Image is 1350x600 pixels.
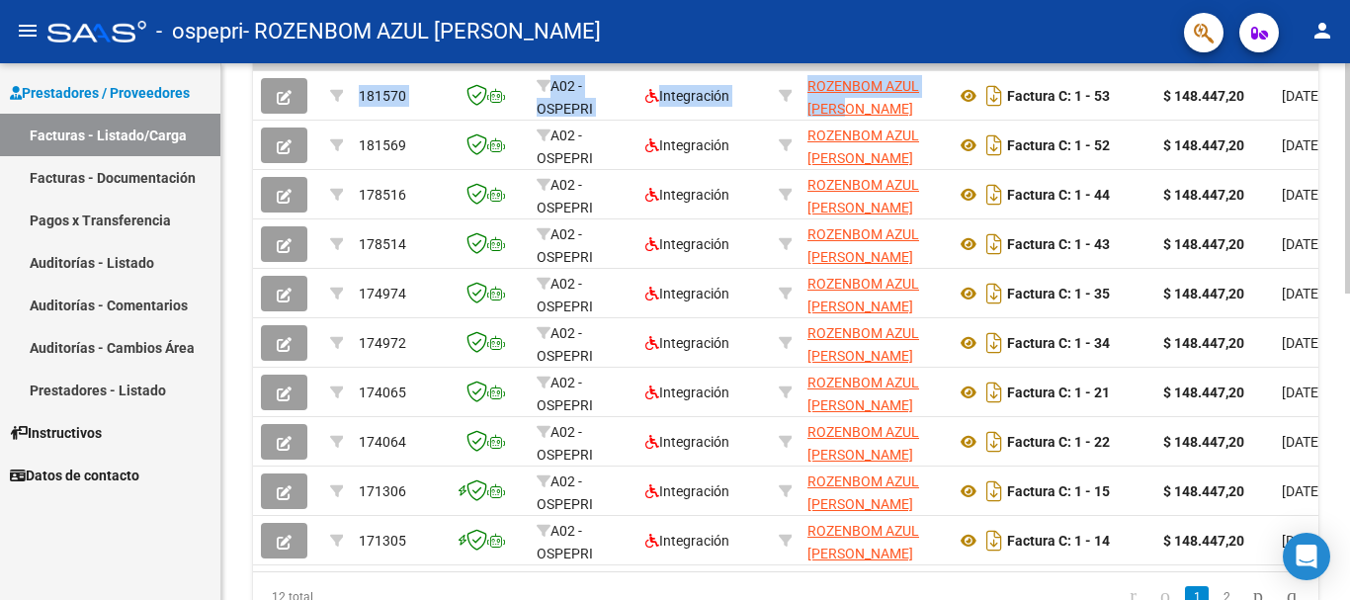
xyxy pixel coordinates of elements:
mat-icon: menu [16,19,40,43]
span: [DATE] [1282,533,1322,549]
span: ROZENBOM AZUL [PERSON_NAME] [807,276,919,314]
span: [DATE] [1282,88,1322,104]
span: 181569 [359,137,406,153]
strong: $ 148.447,20 [1163,236,1244,252]
span: A02 - OSPEPRI [537,523,593,561]
i: Descargar documento [981,475,1007,507]
div: 27434217461 [807,372,940,413]
span: 178516 [359,187,406,203]
i: Descargar documento [981,377,1007,408]
strong: Factura C: 1 - 43 [1007,236,1110,252]
span: A02 - OSPEPRI [537,276,593,314]
span: A02 - OSPEPRI [537,473,593,512]
i: Descargar documento [981,228,1007,260]
span: 171305 [359,533,406,549]
div: Open Intercom Messenger [1283,533,1330,580]
span: Integración [645,236,729,252]
i: Descargar documento [981,525,1007,557]
strong: Factura C: 1 - 15 [1007,483,1110,499]
i: Descargar documento [981,179,1007,211]
span: - ROZENBOM AZUL [PERSON_NAME] [243,10,601,53]
div: 27434217461 [807,174,940,215]
span: [DATE] [1282,434,1322,450]
span: [DATE] [1282,335,1322,351]
strong: $ 148.447,20 [1163,286,1244,301]
span: A02 - OSPEPRI [537,226,593,265]
span: 174974 [359,286,406,301]
strong: $ 148.447,20 [1163,483,1244,499]
span: ROZENBOM AZUL [PERSON_NAME] [807,325,919,364]
span: [DATE] [1282,137,1322,153]
strong: $ 148.447,20 [1163,533,1244,549]
span: A02 - OSPEPRI [537,78,593,117]
span: 174972 [359,335,406,351]
span: Instructivos [10,422,102,444]
strong: Factura C: 1 - 44 [1007,187,1110,203]
span: Integración [645,533,729,549]
span: 181570 [359,88,406,104]
span: Integración [645,483,729,499]
div: 27434217461 [807,471,940,512]
strong: Factura C: 1 - 35 [1007,286,1110,301]
span: ROZENBOM AZUL [PERSON_NAME] [807,473,919,512]
div: 27434217461 [807,223,940,265]
span: Integración [645,385,729,400]
span: 178514 [359,236,406,252]
span: [DATE] [1282,236,1322,252]
span: [DATE] [1282,286,1322,301]
strong: $ 148.447,20 [1163,137,1244,153]
span: A02 - OSPEPRI [537,128,593,166]
span: ROZENBOM AZUL [PERSON_NAME] [807,78,919,117]
span: Datos de contacto [10,465,139,486]
span: ROZENBOM AZUL [PERSON_NAME] [807,226,919,265]
strong: Factura C: 1 - 34 [1007,335,1110,351]
span: Prestadores / Proveedores [10,82,190,104]
span: [DATE] [1282,483,1322,499]
span: 174064 [359,434,406,450]
span: Integración [645,286,729,301]
div: 27434217461 [807,273,940,314]
span: Integración [645,187,729,203]
div: 27434217461 [807,75,940,117]
span: A02 - OSPEPRI [537,375,593,413]
strong: Factura C: 1 - 22 [1007,434,1110,450]
span: Integración [645,88,729,104]
div: 27434217461 [807,125,940,166]
strong: Factura C: 1 - 14 [1007,533,1110,549]
strong: $ 148.447,20 [1163,385,1244,400]
i: Descargar documento [981,129,1007,161]
strong: Factura C: 1 - 21 [1007,385,1110,400]
strong: $ 148.447,20 [1163,335,1244,351]
span: Integración [645,434,729,450]
span: A02 - OSPEPRI [537,424,593,463]
span: - ospepri [156,10,243,53]
i: Descargar documento [981,80,1007,112]
strong: Factura C: 1 - 52 [1007,137,1110,153]
span: ROZENBOM AZUL [PERSON_NAME] [807,424,919,463]
span: 171306 [359,483,406,499]
span: 174065 [359,385,406,400]
div: 27434217461 [807,520,940,561]
i: Descargar documento [981,327,1007,359]
mat-icon: person [1310,19,1334,43]
i: Descargar documento [981,426,1007,458]
strong: $ 148.447,20 [1163,434,1244,450]
i: Descargar documento [981,278,1007,309]
span: A02 - OSPEPRI [537,325,593,364]
span: ROZENBOM AZUL [PERSON_NAME] [807,523,919,561]
span: ROZENBOM AZUL [PERSON_NAME] [807,128,919,166]
strong: Factura C: 1 - 53 [1007,88,1110,104]
span: Integración [645,335,729,351]
span: [DATE] [1282,187,1322,203]
strong: $ 148.447,20 [1163,187,1244,203]
div: 27434217461 [807,421,940,463]
span: A02 - OSPEPRI [537,177,593,215]
strong: $ 148.447,20 [1163,88,1244,104]
span: ROZENBOM AZUL [PERSON_NAME] [807,177,919,215]
span: Integración [645,137,729,153]
span: ROZENBOM AZUL [PERSON_NAME] [807,375,919,413]
div: 27434217461 [807,322,940,364]
span: [DATE] [1282,385,1322,400]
